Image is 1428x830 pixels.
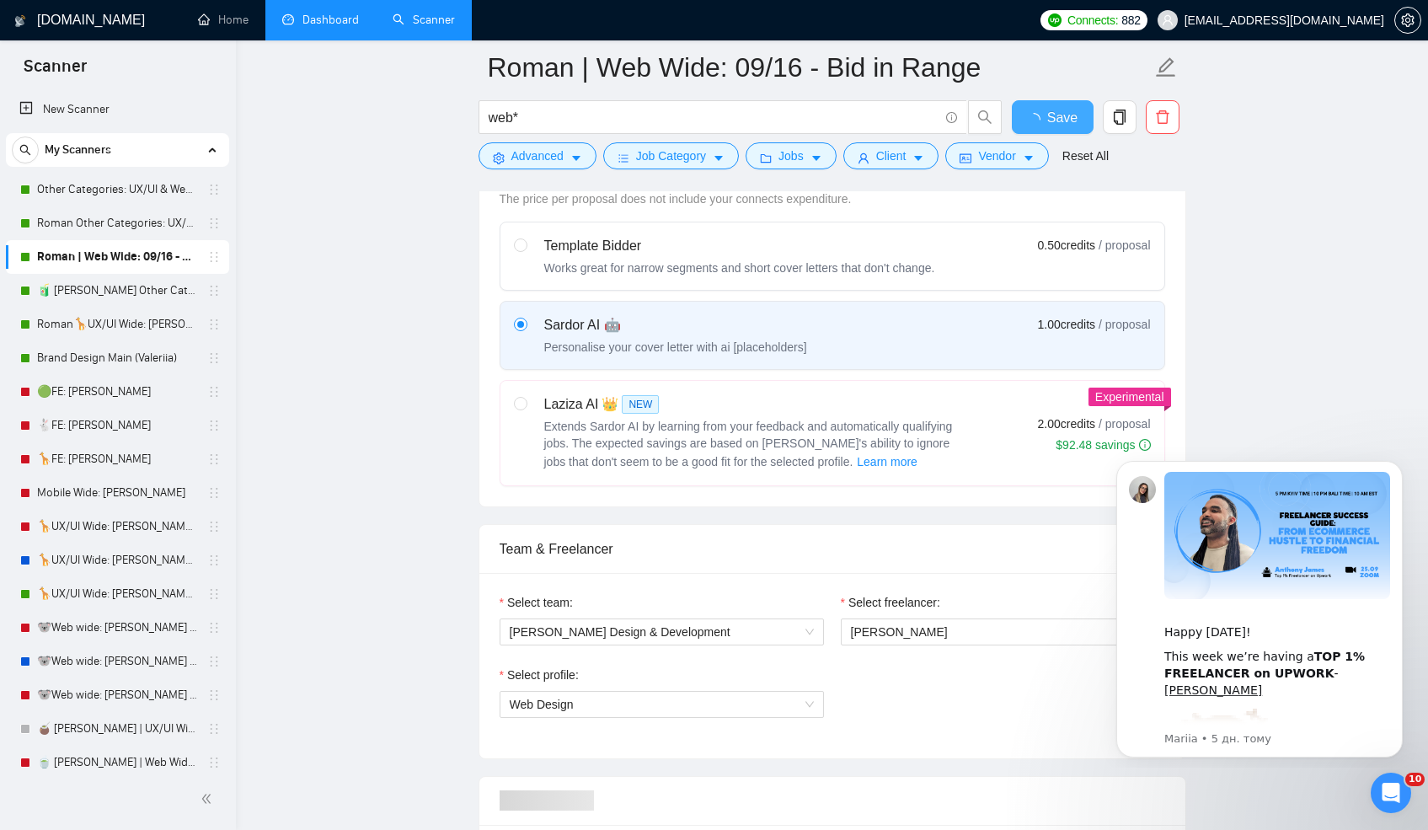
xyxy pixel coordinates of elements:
a: 🟢FE: [PERSON_NAME] [37,375,197,409]
a: 🦒UX/UI Wide: [PERSON_NAME] 03/07 quest [37,577,197,611]
span: Web Design [510,698,574,711]
span: holder [207,419,221,432]
input: Search Freelance Jobs... [489,107,939,128]
span: / proposal [1099,316,1150,333]
span: / proposal [1099,237,1150,254]
span: Connects: [1067,11,1118,29]
span: caret-down [1023,152,1035,164]
span: info-circle [1139,439,1151,451]
span: holder [207,520,221,533]
span: [PERSON_NAME] [851,625,948,639]
span: holder [207,284,221,297]
a: New Scanner [19,93,216,126]
span: holder [207,655,221,668]
span: Job Category [636,147,706,165]
a: Mobile Wide: [PERSON_NAME] [37,476,197,510]
div: Sardor AI 🤖 [544,315,807,335]
span: bars [618,152,629,164]
div: Laziza AI [544,394,965,415]
span: user [858,152,869,164]
span: Advanced [511,147,564,165]
div: Works great for narrow segments and short cover letters that don't change. [544,260,935,276]
a: Roman Other Categories: UX/UI & Web design copy [PERSON_NAME] [37,206,197,240]
span: setting [493,152,505,164]
button: search [12,137,39,163]
span: holder [207,217,221,230]
iframe: Intercom notifications повідомлення [1091,446,1428,768]
span: Vendor [978,147,1015,165]
span: 882 [1121,11,1140,29]
a: 🦒UX/UI Wide: [PERSON_NAME] 03/07 old [37,510,197,544]
p: Message from Mariia, sent 5 дн. тому [73,286,299,301]
span: holder [207,351,221,365]
span: holder [207,452,221,466]
button: search [968,100,1002,134]
li: New Scanner [6,93,229,126]
label: Select freelancer: [841,593,940,612]
span: Jobs [778,147,804,165]
span: search [969,110,1001,125]
div: Team & Freelancer [500,525,1165,573]
a: 🦒UX/UI Wide: [PERSON_NAME] 03/07 portfolio [37,544,197,577]
label: Select team: [500,593,573,612]
img: upwork-logo.png [1048,13,1062,27]
a: 🐨Web wide: [PERSON_NAME] 03/07 humor trigger [37,678,197,712]
span: search [13,144,38,156]
span: holder [207,621,221,635]
span: edit [1155,56,1177,78]
span: caret-down [912,152,924,164]
button: barsJob Categorycaret-down [603,142,739,169]
span: folder [760,152,772,164]
a: 🐨Web wide: [PERSON_NAME] 03/07 bid in range [37,645,197,678]
span: Choose the algorithm for you bidding. The price per proposal does not include your connects expen... [500,174,852,206]
span: 0.50 credits [1038,236,1095,254]
iframe: Intercom live chat [1371,773,1411,813]
span: user [1162,14,1174,26]
span: Learn more [857,452,917,471]
span: 10 [1405,773,1425,786]
button: copy [1103,100,1137,134]
button: setting [1394,7,1421,34]
span: holder [207,756,221,769]
a: Other Categories: UX/UI & Web design [PERSON_NAME] [37,173,197,206]
span: holder [207,183,221,196]
div: Template Bidder [544,236,935,256]
span: Save [1047,107,1078,128]
span: Experimental [1095,390,1164,404]
span: setting [1395,13,1420,27]
span: holder [207,587,221,601]
span: caret-down [570,152,582,164]
span: Extends Sardor AI by learning from your feedback and automatically qualifying jobs. The expected ... [544,420,953,469]
span: holder [207,722,221,736]
span: holder [207,688,221,702]
button: delete [1146,100,1179,134]
a: dashboardDashboard [282,13,359,27]
div: Personalise your cover letter with ai [placeholders] [544,339,807,356]
a: 🧃 [PERSON_NAME] Other Categories 09.12: UX/UI & Web design [37,274,197,308]
a: Reset All [1062,147,1109,165]
a: 🧉 [PERSON_NAME] | UX/UI Wide: 31/07 - Bid in Range [37,712,197,746]
span: Select profile: [507,666,579,684]
span: NEW [622,395,659,414]
a: 🍵 [PERSON_NAME] | Web Wide: 23/07 - Bid in Range [37,746,197,779]
span: Scanner [10,54,100,89]
span: idcard [960,152,971,164]
span: holder [207,486,221,500]
img: :excited: [73,261,181,369]
span: copy [1104,110,1136,125]
span: My Scanners [45,133,111,167]
span: info-circle [946,112,957,123]
button: Laziza AI NEWExtends Sardor AI by learning from your feedback and automatically qualifying jobs. ... [856,452,918,472]
a: Brand Design Main (Valeriia) [37,341,197,375]
span: holder [207,318,221,331]
a: 🐨Web wide: [PERSON_NAME] 03/07 old але перест на веб проф [37,611,197,645]
span: Devera Design & Development [510,619,814,645]
span: 2.00 credits [1038,415,1095,433]
input: Scanner name... [488,46,1152,88]
span: loading [1027,113,1047,126]
span: double-left [201,790,217,807]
